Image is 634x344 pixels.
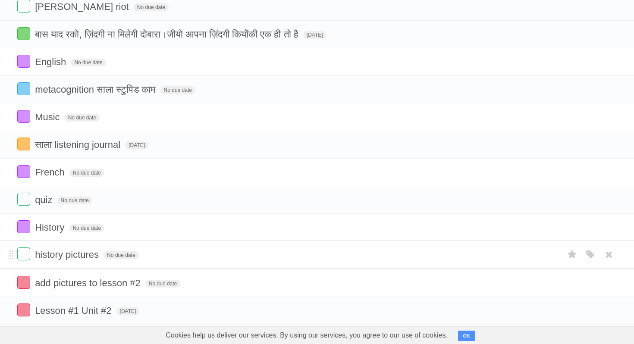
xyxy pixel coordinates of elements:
[125,141,148,149] span: [DATE]
[17,303,30,316] label: Done
[65,114,100,122] span: No due date
[134,3,169,11] span: No due date
[35,139,122,150] span: साला listening journal
[17,138,30,150] label: Done
[35,305,113,316] span: Lesson #1 Unit #2
[35,194,54,205] span: quiz
[35,278,143,288] span: add pictures to lesson #2
[69,169,104,177] span: No due date
[17,55,30,68] label: Done
[17,110,30,123] label: Done
[157,327,456,344] span: Cookies help us deliver our services. By using our services, you agree to our use of cookies.
[564,247,581,262] label: Star task
[303,31,326,39] span: [DATE]
[35,29,301,40] span: बास याद रको, ज़िंदगी ना मिलेगी दोबारा।जीयो आपना ज़िंदगी कियोंकी एक ही तो है
[35,1,131,12] span: [PERSON_NAME] riot
[17,27,30,40] label: Done
[57,197,92,204] span: No due date
[160,86,195,94] span: No due date
[104,251,138,259] span: No due date
[35,249,101,260] span: history pictures
[17,193,30,206] label: Done
[17,247,30,260] label: Done
[35,112,62,122] span: Music
[35,167,66,178] span: French
[17,276,30,289] label: Done
[35,222,66,233] span: History
[69,224,104,232] span: No due date
[35,84,157,95] span: metacognition साला स्टुपिड काम
[145,280,180,288] span: No due date
[35,56,68,67] span: English
[458,331,475,341] button: OK
[71,59,106,66] span: No due date
[17,82,30,95] label: Done
[17,220,30,233] label: Done
[17,165,30,178] label: Done
[116,307,140,315] span: [DATE]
